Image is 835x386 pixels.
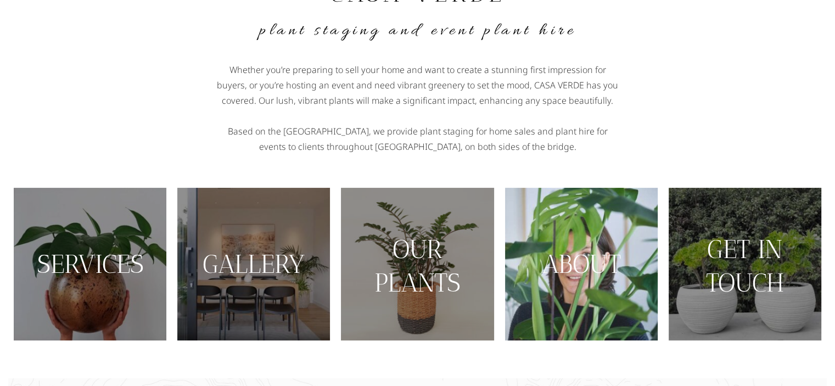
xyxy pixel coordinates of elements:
[215,62,621,108] p: Whether you’re preparing to sell your home and want to create a stunning first impression for buy...
[707,234,783,265] a: GET IN
[542,249,621,279] a: ABOUT
[706,267,784,298] a: TOUCH
[392,234,442,265] a: OUR
[215,124,621,154] p: Based on the [GEOGRAPHIC_DATA], we provide plant staging for home sales and plant hire for events...
[203,249,305,279] a: GALLERY
[110,19,725,42] h4: Plant Staging and Event Plant Hire
[374,267,461,298] a: PLANTS
[37,249,144,279] a: SERVICES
